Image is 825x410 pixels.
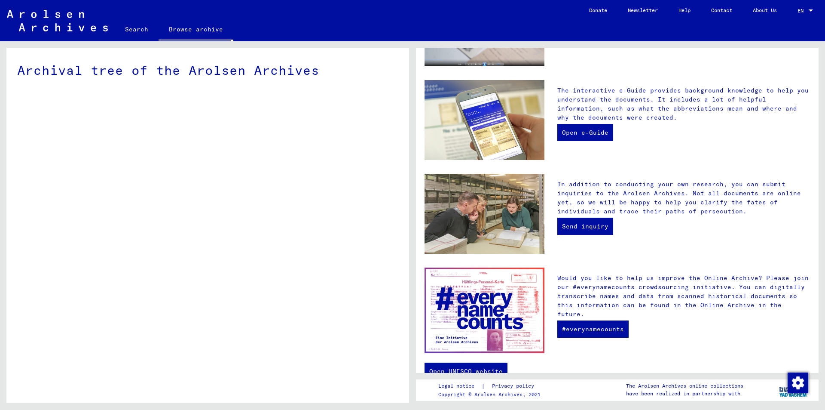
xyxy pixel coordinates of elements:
[485,382,544,391] a: Privacy policy
[797,8,807,14] span: EN
[788,373,808,393] img: Change consent
[557,218,613,235] a: Send inquiry
[777,379,810,401] img: yv_logo.png
[438,391,544,398] p: Copyright © Arolsen Archives, 2021
[425,363,507,380] a: Open UNESCO website
[557,86,810,122] p: The interactive e-Guide provides background knowledge to help you understand the documents. It in...
[7,10,108,31] img: Arolsen_neg.svg
[626,382,743,390] p: The Arolsen Archives online collections
[557,321,629,338] a: #everynamecounts
[425,268,544,353] img: enc.jpg
[557,180,810,216] p: In addition to conducting your own research, you can submit inquiries to the Arolsen Archives. No...
[438,382,544,391] div: |
[425,80,544,160] img: eguide.jpg
[17,61,398,80] div: Archival tree of the Arolsen Archives
[557,274,810,319] p: Would you like to help us improve the Online Archive? Please join our #everynamecounts crowdsourc...
[438,382,481,391] a: Legal notice
[425,174,544,254] img: inquiries.jpg
[159,19,233,41] a: Browse archive
[626,390,743,398] p: have been realized in partnership with
[557,124,613,141] a: Open e-Guide
[115,19,159,40] a: Search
